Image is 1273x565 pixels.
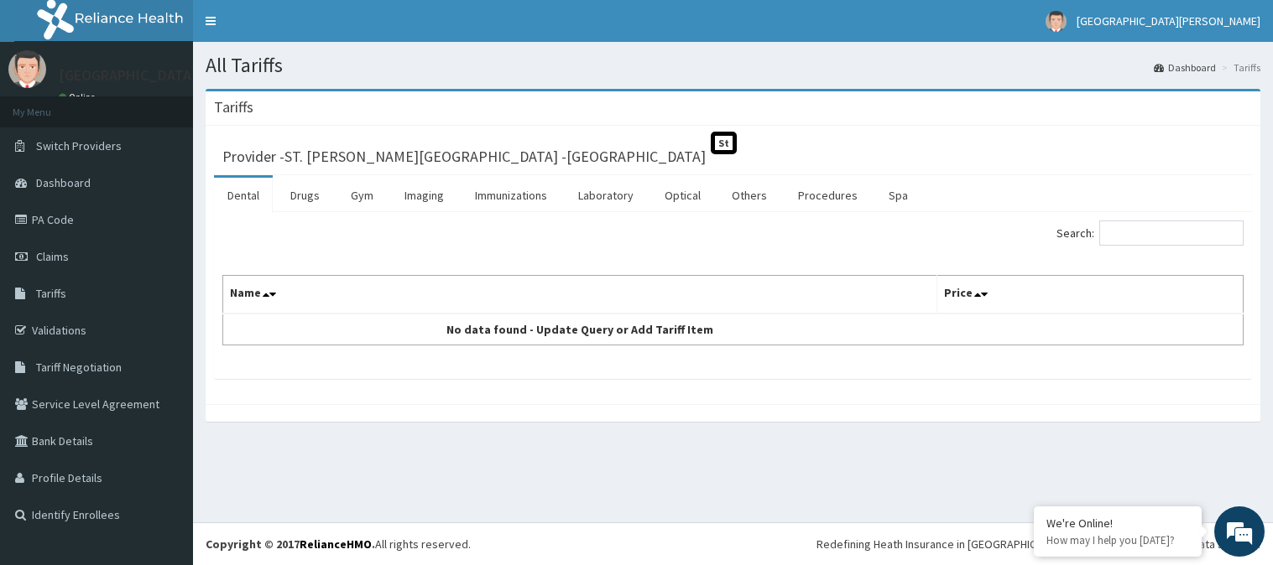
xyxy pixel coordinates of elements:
p: [GEOGRAPHIC_DATA][PERSON_NAME] [59,68,307,83]
a: Dental [214,178,273,213]
a: Procedures [785,178,871,213]
div: Redefining Heath Insurance in [GEOGRAPHIC_DATA] using Telemedicine and Data Science! [816,536,1260,552]
a: Laboratory [565,178,647,213]
a: Spa [875,178,921,213]
th: Price [937,276,1244,314]
span: [GEOGRAPHIC_DATA][PERSON_NAME] [1077,13,1260,29]
strong: Copyright © 2017 . [206,536,375,552]
span: St [711,132,737,154]
a: Gym [337,178,387,213]
td: No data found - Update Query or Add Tariff Item [223,314,937,345]
input: Search: [1099,220,1244,246]
a: Dashboard [1154,60,1216,75]
h1: All Tariffs [206,54,1260,76]
span: Dashboard [36,175,91,190]
h3: Tariffs [214,100,253,115]
th: Name [223,276,937,314]
span: Tariffs [36,286,66,301]
span: Switch Providers [36,138,122,153]
a: Imaging [391,178,457,213]
img: User Image [1046,11,1067,32]
a: Online [59,91,99,103]
a: Immunizations [462,178,561,213]
div: We're Online! [1046,516,1189,531]
footer: All rights reserved. [193,522,1273,565]
h3: Provider - ST. [PERSON_NAME][GEOGRAPHIC_DATA] -[GEOGRAPHIC_DATA] [222,149,706,164]
span: Claims [36,249,69,264]
p: How may I help you today? [1046,533,1189,547]
li: Tariffs [1218,60,1260,75]
img: User Image [8,50,46,88]
span: Tariff Negotiation [36,360,122,375]
a: Optical [651,178,714,213]
a: Drugs [277,178,333,213]
label: Search: [1056,220,1244,246]
a: Others [718,178,780,213]
a: RelianceHMO [300,536,372,552]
